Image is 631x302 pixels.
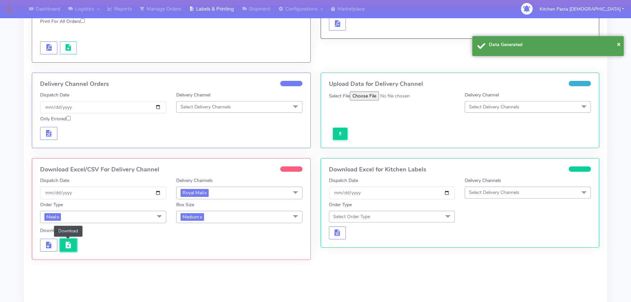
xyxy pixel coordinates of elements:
span: × [617,39,621,48]
span: Select Delivery Channels [469,104,519,110]
label: Delivery Channel [465,91,499,98]
label: Dispatch Date [40,177,69,184]
div: Data Generated [489,41,619,48]
label: Delivery Channels [176,177,213,184]
h4: Download Excel/CSV For Delivery Channel [40,166,302,173]
span: Select Delivery Channels [469,189,519,196]
input: Print For All Orders [80,19,85,23]
label: Dispatch Date [40,91,69,98]
label: Order Type [40,201,63,208]
label: Print For All Orders [40,18,85,25]
label: Delivery Channel [176,91,210,98]
h4: Download Excel for Kitchen Labels [329,166,591,173]
span: Medium [181,213,204,221]
span: Select Delivery Channels [181,104,231,110]
input: Only Errored [66,116,71,120]
label: Delivery Channels [465,177,501,184]
label: Select File [329,92,350,99]
span: Select Order Type [333,213,370,220]
span: Royal Mail [181,189,209,197]
a: x [56,213,59,220]
button: Close [617,39,621,49]
h4: Delivery Channel Orders [40,81,302,88]
input: Download as CSV [78,228,82,232]
label: Order Type [329,201,352,208]
a: x [199,213,202,220]
label: Download as CSV [40,227,82,234]
a: x [204,189,207,196]
h4: Upload Data for Delivery Channel [329,81,591,88]
label: Dispatch Date [329,177,358,184]
span: Meal [44,213,61,221]
label: Only Errored [40,115,71,122]
button: Kitchen Pasta [DEMOGRAPHIC_DATA] [535,2,629,16]
label: Box Size [176,201,194,208]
